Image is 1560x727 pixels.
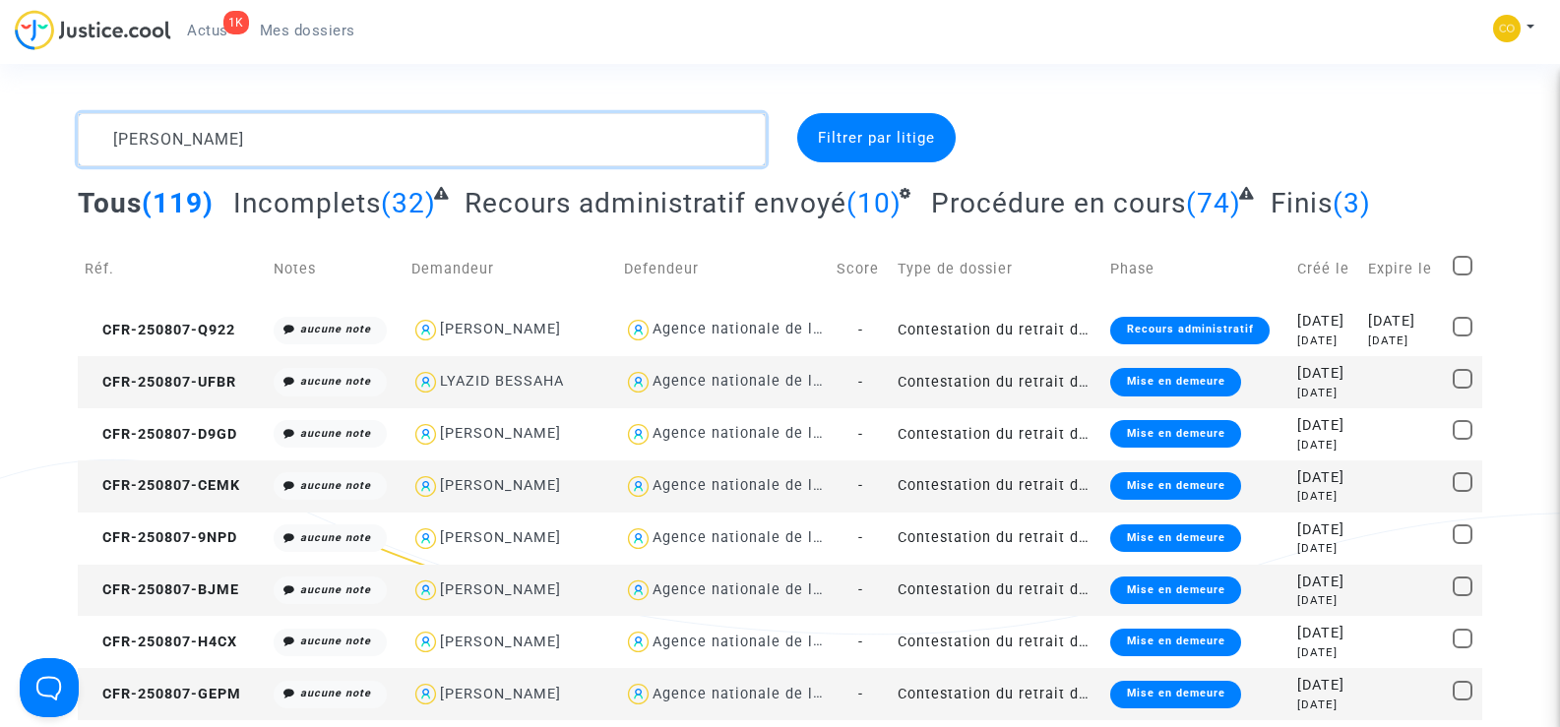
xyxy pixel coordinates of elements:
[1110,368,1240,395] div: Mise en demeure
[1297,415,1354,437] div: [DATE]
[187,22,228,39] span: Actus
[440,373,564,390] div: LYAZID BESSAHA
[1297,697,1354,713] div: [DATE]
[653,425,869,442] div: Agence nationale de l'habitat
[653,686,869,702] div: Agence nationale de l'habitat
[1297,644,1354,661] div: [DATE]
[624,420,653,449] img: icon-user.svg
[300,323,371,335] i: aucune note
[465,187,846,219] span: Recours administratif envoyé
[1297,592,1354,609] div: [DATE]
[891,668,1103,720] td: Contestation du retrait de [PERSON_NAME] par l'ANAH (mandataire)
[858,581,863,598] span: -
[858,374,863,391] span: -
[617,234,830,304] td: Defendeur
[818,129,935,147] span: Filtrer par litige
[1297,363,1354,385] div: [DATE]
[858,686,863,702] span: -
[300,687,371,699] i: aucune note
[1368,333,1438,349] div: [DATE]
[411,316,440,344] img: icon-user.svg
[891,234,1103,304] td: Type de dossier
[891,304,1103,356] td: Contestation du retrait de [PERSON_NAME] par l'ANAH (mandataire)
[846,187,902,219] span: (10)
[1297,675,1354,697] div: [DATE]
[142,187,214,219] span: (119)
[15,10,171,50] img: jc-logo.svg
[411,680,440,708] img: icon-user.svg
[405,234,617,304] td: Demandeur
[300,375,371,388] i: aucune note
[1110,317,1269,344] div: Recours administratif
[85,686,241,702] span: CFR-250807-GEPM
[411,472,440,501] img: icon-user.svg
[20,658,79,717] iframe: Help Scout Beacon - Open
[1297,385,1354,401] div: [DATE]
[1290,234,1361,304] td: Créé le
[1297,623,1354,644] div: [DATE]
[624,576,653,605] img: icon-user.svg
[440,581,561,598] div: [PERSON_NAME]
[267,234,405,304] td: Notes
[624,472,653,501] img: icon-user.svg
[624,368,653,396] img: icon-user.svg
[1297,437,1354,454] div: [DATE]
[78,234,266,304] td: Réf.
[1333,187,1371,219] span: (3)
[171,16,244,45] a: 1KActus
[381,187,436,219] span: (32)
[1297,572,1354,593] div: [DATE]
[85,529,237,546] span: CFR-250807-9NPD
[1110,472,1240,500] div: Mise en demeure
[85,581,239,598] span: CFR-250807-BJME
[653,373,869,390] div: Agence nationale de l'habitat
[85,374,236,391] span: CFR-250807-UFBR
[891,408,1103,460] td: Contestation du retrait de [PERSON_NAME] par l'ANAH (mandataire)
[1103,234,1290,304] td: Phase
[1110,524,1240,552] div: Mise en demeure
[1297,311,1354,333] div: [DATE]
[411,368,440,396] img: icon-user.svg
[1110,420,1240,448] div: Mise en demeure
[411,524,440,553] img: icon-user.svg
[411,420,440,449] img: icon-user.svg
[624,680,653,708] img: icon-user.svg
[891,460,1103,513] td: Contestation du retrait de [PERSON_NAME] par l'ANAH (mandataire)
[891,565,1103,617] td: Contestation du retrait de [PERSON_NAME] par l'ANAH (mandataire)
[440,686,561,702] div: [PERSON_NAME]
[440,425,561,442] div: [PERSON_NAME]
[244,16,371,45] a: Mes dossiers
[85,426,237,443] span: CFR-250807-D9GD
[223,11,249,34] div: 1K
[891,513,1103,565] td: Contestation du retrait de [PERSON_NAME] par l'ANAH (mandataire)
[653,477,869,494] div: Agence nationale de l'habitat
[440,529,561,546] div: [PERSON_NAME]
[260,22,355,39] span: Mes dossiers
[624,524,653,553] img: icon-user.svg
[1297,519,1354,541] div: [DATE]
[858,322,863,338] span: -
[891,616,1103,668] td: Contestation du retrait de [PERSON_NAME] par l'ANAH (mandataire)
[1271,187,1333,219] span: Finis
[1297,333,1354,349] div: [DATE]
[300,531,371,544] i: aucune note
[931,187,1186,219] span: Procédure en cours
[85,634,237,650] span: CFR-250807-H4CX
[858,529,863,546] span: -
[1297,540,1354,557] div: [DATE]
[300,479,371,492] i: aucune note
[1110,681,1240,708] div: Mise en demeure
[440,634,561,650] div: [PERSON_NAME]
[653,634,869,650] div: Agence nationale de l'habitat
[78,187,142,219] span: Tous
[440,477,561,494] div: [PERSON_NAME]
[1186,187,1241,219] span: (74)
[233,187,381,219] span: Incomplets
[1110,576,1240,604] div: Mise en demeure
[85,477,240,494] span: CFR-250807-CEMK
[858,634,863,650] span: -
[624,628,653,656] img: icon-user.svg
[300,427,371,440] i: aucune note
[653,321,869,337] div: Agence nationale de l'habitat
[1297,488,1354,505] div: [DATE]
